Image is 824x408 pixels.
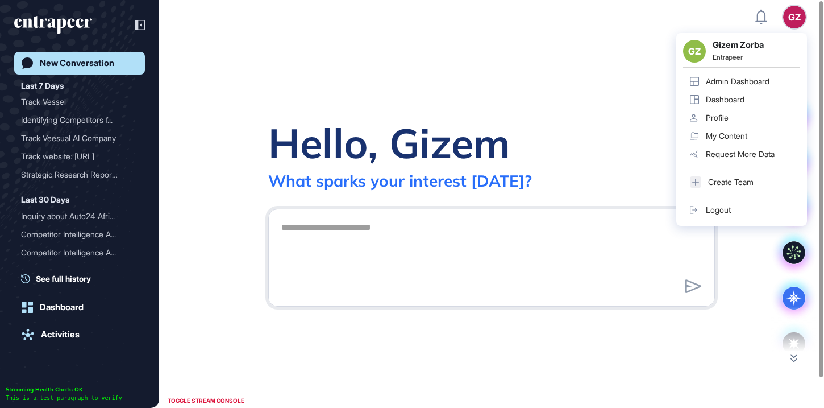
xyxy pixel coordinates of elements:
[21,147,129,166] div: Track website: [URL]
[21,244,138,262] div: Competitor Intelligence Analysis for People and HR Software Analytics: Focus on Hyperia and Direc...
[165,394,247,408] div: TOGGLE STREAM CONSOLE
[21,207,138,225] div: Inquiry about Auto24 Africa Website
[21,79,64,93] div: Last 7 Days
[21,262,129,280] div: Track the company [PERSON_NAME]...
[21,193,69,207] div: Last 30 Days
[40,58,114,68] div: New Conversation
[21,166,138,184] div: Strategic Research Report on Civil Applications of Manned and Unmanned Aerial Vehicles (UAVs/UAS)...
[21,147,138,166] div: Track website: Veesual.ai
[14,16,92,34] div: entrapeer-logo
[40,302,84,312] div: Dashboard
[21,207,129,225] div: Inquiry about Auto24 Afri...
[268,171,532,191] div: What sparks your interest [DATE]?
[268,117,510,168] div: Hello, Gizem
[783,6,806,28] button: GZ
[21,225,129,244] div: Competitor Intelligence A...
[21,273,145,285] a: See full history
[21,111,138,129] div: Identifying Competitors for Veesual
[14,323,145,346] a: Activities
[36,273,91,285] span: See full history
[21,93,138,111] div: Track Vessel
[21,166,129,184] div: Strategic Research Report...
[21,129,138,147] div: Track Veesual AI Company
[14,52,145,75] a: New Conversation
[21,262,138,280] div: Track the company Luca Health
[21,93,129,111] div: Track Vessel
[21,111,129,129] div: Identifying Competitors f...
[21,129,129,147] div: Track Veesual AI Company
[21,244,129,262] div: Competitor Intelligence A...
[14,296,145,319] a: Dashboard
[21,225,138,244] div: Competitor Intelligence Analysis on Global People and HR Software Analytics: Focus on Hyperia and...
[41,329,80,340] div: Activities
